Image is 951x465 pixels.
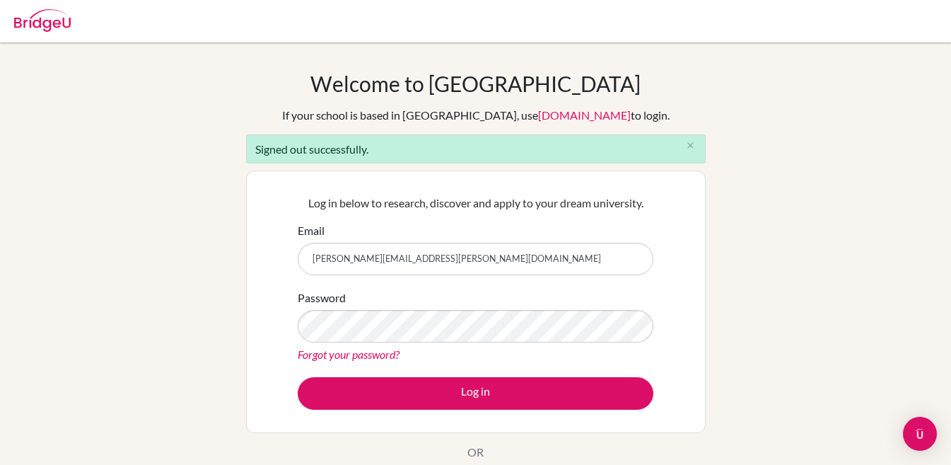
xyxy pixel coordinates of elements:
a: [DOMAIN_NAME] [538,108,631,122]
label: Email [298,222,325,239]
p: OR [467,444,484,461]
div: Signed out successfully. [246,134,706,163]
button: Log in [298,377,653,410]
img: Bridge-U [14,9,71,32]
a: Forgot your password? [298,348,399,361]
h1: Welcome to [GEOGRAPHIC_DATA] [310,71,641,96]
p: Log in below to research, discover and apply to your dream university. [298,195,653,212]
i: close [685,140,696,151]
button: Close [677,135,705,156]
div: Open Intercom Messenger [903,417,937,451]
label: Password [298,289,346,306]
div: If your school is based in [GEOGRAPHIC_DATA], use to login. [282,107,670,124]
